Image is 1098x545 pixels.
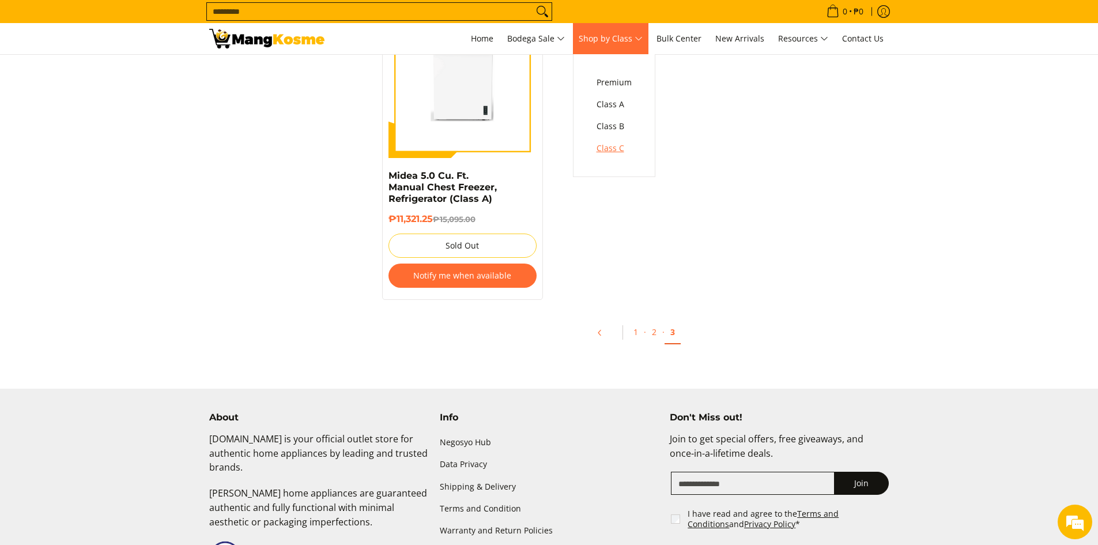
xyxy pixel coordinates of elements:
[388,170,497,204] a: Midea 5.0 Cu. Ft. Manual Chest Freezer, Refrigerator (Class A)
[834,472,889,495] button: Join
[841,7,849,16] span: 0
[591,115,637,137] a: Class B
[670,432,889,472] p: Join to get special offers, free giveaways, and once-in-a-lifetime deals.
[852,7,865,16] span: ₱0
[597,97,632,112] span: Class A
[715,33,764,44] span: New Arrivals
[591,137,637,159] a: Class C
[646,321,662,343] a: 2
[440,520,659,542] a: Warranty and Return Policies
[388,264,537,288] button: Notify me when available
[744,518,795,529] a: Privacy Policy
[189,6,217,33] div: Minimize live chat window
[628,321,644,343] a: 1
[336,23,889,54] nav: Main Menu
[440,454,659,476] a: Data Privacy
[501,23,571,54] a: Bodega Sale
[597,76,632,90] span: Premium
[6,315,220,355] textarea: Type your message and hit 'Enter'
[573,23,648,54] a: Shop by Class
[67,145,159,262] span: We're online!
[688,508,839,529] a: Terms and Conditions
[533,3,552,20] button: Search
[579,32,643,46] span: Shop by Class
[465,23,499,54] a: Home
[209,486,428,540] p: [PERSON_NAME] home appliances are guaranteed authentic and fully functional with minimal aestheti...
[209,29,325,48] img: Bodega Sale Refrigerator l Mang Kosme: Home Appliances Warehouse Sale | Page 3
[376,317,895,354] ul: Pagination
[710,23,770,54] a: New Arrivals
[591,93,637,115] a: Class A
[688,509,890,529] label: I have read and agree to the and *
[209,432,428,486] p: [DOMAIN_NAME] is your official outlet store for authentic home appliances by leading and trusted ...
[440,432,659,454] a: Negosyo Hub
[823,5,867,18] span: •
[440,412,659,423] h4: Info
[656,33,701,44] span: Bulk Center
[591,72,637,93] a: Premium
[836,23,889,54] a: Contact Us
[388,234,537,258] button: Sold Out
[597,119,632,134] span: Class B
[772,23,834,54] a: Resources
[842,33,884,44] span: Contact Us
[651,23,707,54] a: Bulk Center
[433,215,476,224] del: ₱15,095.00
[388,213,537,225] h6: ₱11,321.25
[597,141,632,156] span: Class C
[778,32,828,46] span: Resources
[60,65,194,80] div: Chat with us now
[440,498,659,520] a: Terms and Condition
[662,326,665,337] span: ·
[670,412,889,423] h4: Don't Miss out!
[644,326,646,337] span: ·
[471,33,493,44] span: Home
[507,32,565,46] span: Bodega Sale
[440,476,659,498] a: Shipping & Delivery
[665,321,681,344] a: 3
[388,28,537,140] img: Midea 5.0 Cu. Ft. Manual Chest Freezer, Refrigerator (Class A)
[209,412,428,423] h4: About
